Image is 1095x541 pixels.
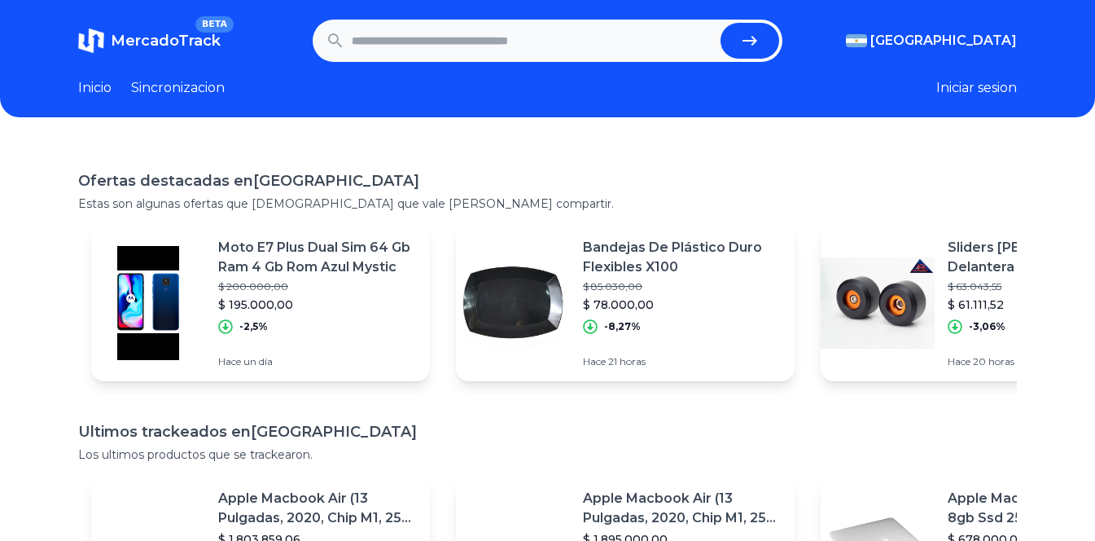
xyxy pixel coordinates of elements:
h1: Ultimos trackeados en [GEOGRAPHIC_DATA] [78,420,1017,443]
button: Iniciar sesion [936,78,1017,98]
p: $ 195.000,00 [218,297,417,313]
span: MercadoTrack [111,32,221,50]
img: MercadoTrack [78,28,104,54]
p: $ 78.000,00 [583,297,782,313]
p: Bandejas De Plástico Duro Flexibles X100 [583,238,782,277]
p: Hace 21 horas [583,355,782,368]
img: Argentina [846,34,867,47]
p: Estas son algunas ofertas que [DEMOGRAPHIC_DATA] que vale [PERSON_NAME] compartir. [78,196,1017,212]
a: Featured imageBandejas De Plástico Duro Flexibles X100$ 85.030,00$ 78.000,00-8,27%Hace 21 horas [456,225,795,381]
p: -2,5% [239,320,268,333]
p: Apple Macbook Air (13 Pulgadas, 2020, Chip M1, 256 Gb De Ssd, 8 Gb De Ram) - Plata [218,489,417,528]
img: Featured image [91,246,205,360]
a: Sincronizacion [131,78,225,98]
img: Featured image [456,246,570,360]
p: -3,06% [969,320,1005,333]
span: [GEOGRAPHIC_DATA] [870,31,1017,51]
p: $ 85.030,00 [583,280,782,293]
p: Apple Macbook Air (13 Pulgadas, 2020, Chip M1, 256 Gb De Ssd, 8 Gb De Ram) - Plata [583,489,782,528]
p: $ 200.000,00 [218,280,417,293]
a: Inicio [78,78,112,98]
span: BETA [195,16,234,33]
p: Hace un día [218,355,417,368]
p: -8,27% [604,320,641,333]
a: MercadoTrackBETA [78,28,221,54]
p: Moto E7 Plus Dual Sim 64 Gb Ram 4 Gb Rom Azul Mystic [218,238,417,277]
button: [GEOGRAPHIC_DATA] [846,31,1017,51]
p: Los ultimos productos que se trackearon. [78,446,1017,463]
h1: Ofertas destacadas en [GEOGRAPHIC_DATA] [78,169,1017,192]
a: Featured imageMoto E7 Plus Dual Sim 64 Gb Ram 4 Gb Rom Azul Mystic$ 200.000,00$ 195.000,00-2,5%Ha... [91,225,430,381]
img: Featured image [821,246,935,360]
